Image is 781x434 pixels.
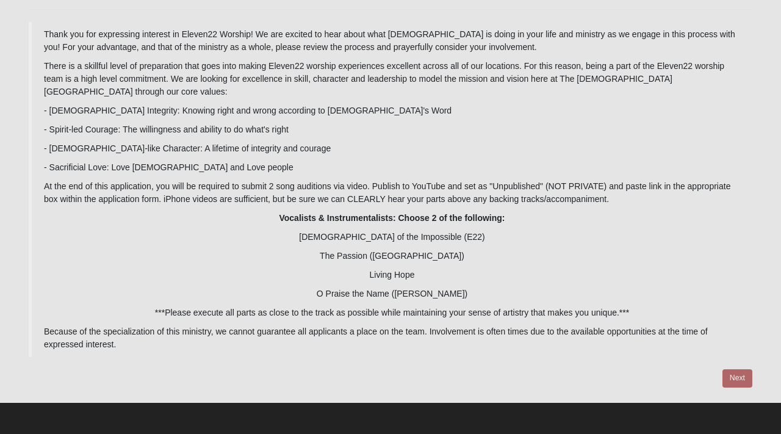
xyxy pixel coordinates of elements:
p: - [DEMOGRAPHIC_DATA] Integrity: Knowing right and wrong according to [DEMOGRAPHIC_DATA]'s Word [44,104,740,117]
p: There is a skillful level of preparation that goes into making Eleven22 worship experiences excel... [44,60,740,98]
p: The Passion ([GEOGRAPHIC_DATA]) [44,250,740,262]
p: O Praise the Name ([PERSON_NAME]) [44,288,740,300]
p: At the end of this application, you will be required to submit 2 song auditions via video. Publis... [44,180,740,206]
b: Vocalists & Instrumentalists: Choose 2 of the following: [279,213,505,223]
p: Living Hope [44,269,740,281]
p: - [DEMOGRAPHIC_DATA]-like Character: A lifetime of integrity and courage [44,142,740,155]
p: [DEMOGRAPHIC_DATA] of the Impossible (E22) [44,231,740,244]
p: - Spirit-led Courage: The willingness and ability to do what's right [44,123,740,136]
p: - Sacrificial Love: Love [DEMOGRAPHIC_DATA] and Love people [44,161,740,174]
p: Thank you for expressing interest in Eleven22 Worship! We are excited to hear about what [DEMOGRA... [44,28,740,54]
span: ***Please execute all parts as close to the track as possible while maintaining your sense of art... [155,308,629,317]
p: Because of the specialization of this ministry, we cannot guarantee all applicants a place on the... [44,325,740,351]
